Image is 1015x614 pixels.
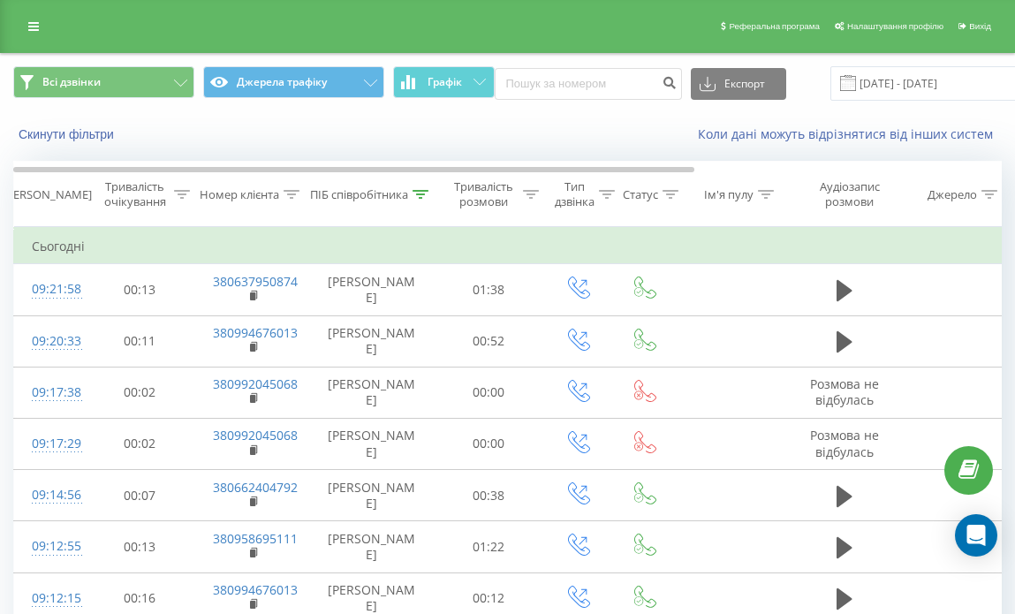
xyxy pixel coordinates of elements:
[928,187,977,202] div: Джерело
[810,375,879,408] span: Розмова не відбулась
[729,21,820,31] span: Реферальна програма
[32,272,67,307] div: 09:21:58
[310,521,434,572] td: [PERSON_NAME]
[310,418,434,469] td: [PERSON_NAME]
[213,375,298,392] a: 380992045068
[32,324,67,359] div: 09:20:33
[213,479,298,496] a: 380662404792
[200,187,279,202] div: Номер клієнта
[85,521,195,572] td: 00:13
[32,427,67,461] div: 09:17:29
[955,514,997,557] div: Open Intercom Messenger
[434,521,544,572] td: 01:22
[691,68,786,100] button: Експорт
[969,21,991,31] span: Вихід
[495,68,682,100] input: Пошук за номером
[213,581,298,598] a: 380994676013
[449,179,519,209] div: Тривалість розмови
[393,66,495,98] button: Графік
[847,21,943,31] span: Налаштування профілю
[85,470,195,521] td: 00:07
[13,126,123,142] button: Скинути фільтри
[3,187,92,202] div: [PERSON_NAME]
[32,529,67,564] div: 09:12:55
[32,478,67,512] div: 09:14:56
[434,418,544,469] td: 00:00
[555,179,595,209] div: Тип дзвінка
[13,66,194,98] button: Всі дзвінки
[807,179,892,209] div: Аудіозапис розмови
[213,273,298,290] a: 380637950874
[310,264,434,315] td: [PERSON_NAME]
[310,367,434,418] td: [PERSON_NAME]
[810,427,879,459] span: Розмова не відбулась
[213,324,298,341] a: 380994676013
[310,315,434,367] td: [PERSON_NAME]
[434,367,544,418] td: 00:00
[213,530,298,547] a: 380958695111
[213,427,298,443] a: 380992045068
[100,179,170,209] div: Тривалість очікування
[310,187,408,202] div: ПІБ співробітника
[85,315,195,367] td: 00:11
[42,75,101,89] span: Всі дзвінки
[434,470,544,521] td: 00:38
[623,187,658,202] div: Статус
[85,264,195,315] td: 00:13
[428,76,462,88] span: Графік
[434,315,544,367] td: 00:52
[310,470,434,521] td: [PERSON_NAME]
[32,375,67,410] div: 09:17:38
[85,367,195,418] td: 00:02
[704,187,754,202] div: Ім'я пулу
[203,66,384,98] button: Джерела трафіку
[85,418,195,469] td: 00:02
[698,125,1002,142] a: Коли дані можуть відрізнятися вiд інших систем
[434,264,544,315] td: 01:38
